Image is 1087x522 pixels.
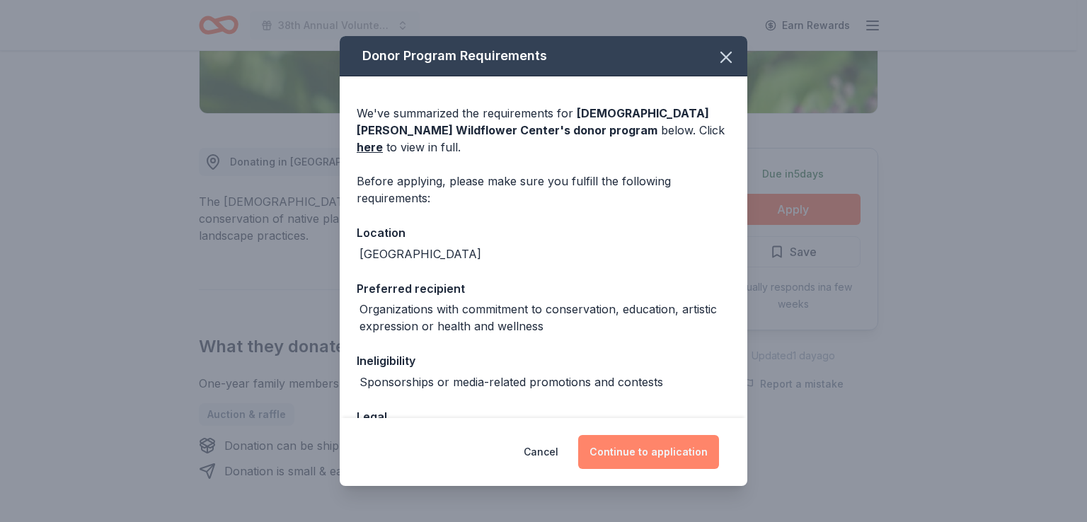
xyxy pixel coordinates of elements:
[524,435,558,469] button: Cancel
[357,279,730,298] div: Preferred recipient
[357,139,383,156] a: here
[360,245,481,262] div: [GEOGRAPHIC_DATA]
[357,173,730,207] div: Before applying, please make sure you fulfill the following requirements:
[357,407,730,426] div: Legal
[357,352,730,370] div: Ineligibility
[360,301,730,335] div: Organizations with commitment to conservation, education, artistic expression or health and wellness
[340,36,747,76] div: Donor Program Requirements
[357,105,730,156] div: We've summarized the requirements for below. Click to view in full.
[357,224,730,242] div: Location
[360,373,663,390] div: Sponsorships or media-related promotions and contests
[578,435,719,469] button: Continue to application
